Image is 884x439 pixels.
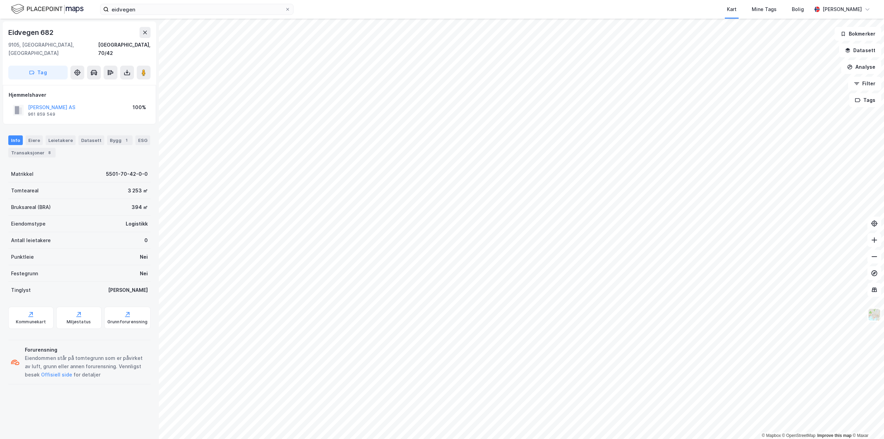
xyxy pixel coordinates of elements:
div: Kart [727,5,737,13]
img: Z [868,308,881,321]
div: 0 [144,236,148,245]
div: Eiendomstype [11,220,46,228]
div: ESG [135,135,150,145]
div: [PERSON_NAME] [823,5,862,13]
div: Info [8,135,23,145]
div: Eiendommen står på tomtegrunn som er påvirket av luft, grunn eller annen forurensning. Vennligst ... [25,354,148,379]
div: Eidvegen 682 [8,27,55,38]
div: Tinglyst [11,286,31,294]
div: Antall leietakere [11,236,51,245]
div: Grunnforurensning [107,319,147,325]
div: [PERSON_NAME] [108,286,148,294]
a: Mapbox [762,433,781,438]
div: Eiere [26,135,43,145]
div: Datasett [78,135,104,145]
div: Bygg [107,135,133,145]
div: 5501-70-42-0-0 [106,170,148,178]
div: Hjemmelshaver [9,91,150,99]
div: 3 253 ㎡ [128,187,148,195]
iframe: Chat Widget [849,406,884,439]
div: Transaksjoner [8,148,56,158]
button: Datasett [839,44,881,57]
a: OpenStreetMap [782,433,816,438]
button: Tag [8,66,68,79]
a: Improve this map [817,433,852,438]
div: Leietakere [46,135,76,145]
div: Nei [140,269,148,278]
div: 394 ㎡ [132,203,148,211]
button: Bokmerker [835,27,881,41]
div: Kontrollprogram for chat [849,406,884,439]
input: Søk på adresse, matrikkel, gårdeiere, leietakere eller personer [109,4,285,15]
div: Nei [140,253,148,261]
div: Kommunekart [16,319,46,325]
div: Tomteareal [11,187,39,195]
div: Festegrunn [11,269,38,278]
div: Mine Tags [752,5,777,13]
div: Bolig [792,5,804,13]
div: Forurensning [25,346,148,354]
div: Miljøstatus [67,319,91,325]
button: Analyse [841,60,881,74]
div: 8 [46,149,53,156]
div: 961 859 549 [28,112,55,117]
div: Bruksareal (BRA) [11,203,51,211]
button: Filter [848,77,881,90]
div: 1 [123,137,130,144]
div: Logistikk [126,220,148,228]
button: Tags [849,93,881,107]
div: Punktleie [11,253,34,261]
div: [GEOGRAPHIC_DATA], 70/42 [98,41,151,57]
div: 100% [133,103,146,112]
img: logo.f888ab2527a4732fd821a326f86c7f29.svg [11,3,84,15]
div: 9105, [GEOGRAPHIC_DATA], [GEOGRAPHIC_DATA] [8,41,98,57]
div: Matrikkel [11,170,33,178]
